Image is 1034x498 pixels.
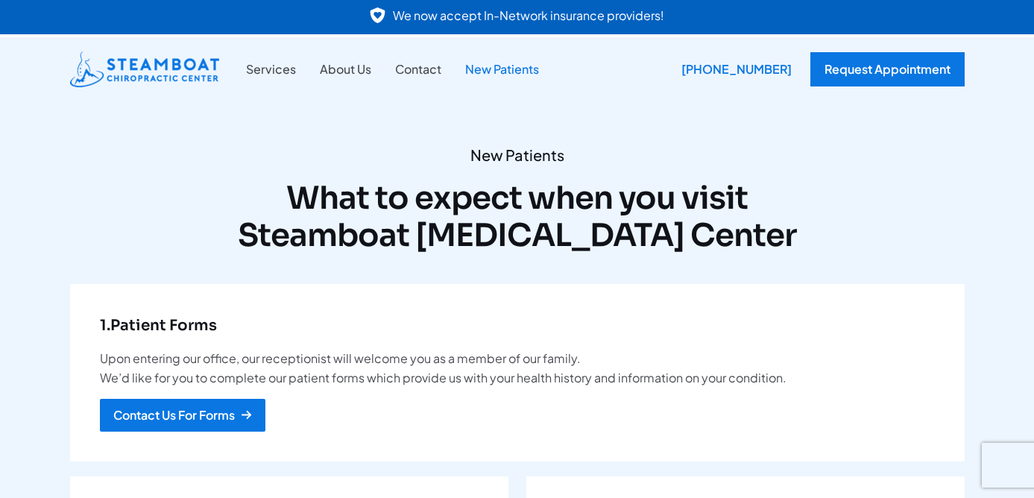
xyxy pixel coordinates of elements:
[113,409,235,421] div: Contact Us For Forms
[100,399,265,432] a: Contact Us For Forms
[453,60,551,79] a: New Patients
[308,60,383,79] a: About Us
[383,60,453,79] a: Contact
[234,60,308,79] a: Services
[810,52,965,86] a: Request Appointment
[670,52,795,86] a: [PHONE_NUMBER]
[70,51,219,87] img: Steamboat Chiropractic Center
[100,314,935,338] h6: Patient Forms
[100,316,110,335] strong: 1.
[70,180,965,255] h2: What to expect when you visit Steamboat [MEDICAL_DATA] Center
[70,145,965,165] span: New Patients
[100,349,935,387] p: Upon entering our office, our receptionist will welcome you as a member of our family. We’d like ...
[670,52,803,86] div: [PHONE_NUMBER]
[234,60,551,79] nav: Site Navigation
